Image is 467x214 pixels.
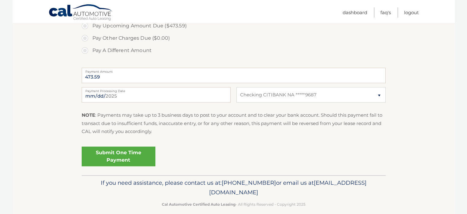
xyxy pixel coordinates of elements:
label: Pay Other Charges Due ($0.00) [82,32,386,44]
a: Dashboard [343,7,367,18]
label: Payment Processing Date [82,87,231,92]
a: Logout [404,7,419,18]
span: [PHONE_NUMBER] [222,179,276,186]
a: Cal Automotive [49,4,113,22]
p: If you need assistance, please contact us at: or email us at [86,178,382,198]
a: FAQ's [380,7,391,18]
strong: NOTE [82,112,95,118]
a: Submit One Time Payment [82,147,155,166]
input: Payment Amount [82,68,386,83]
p: : Payments may take up to 3 business days to post to your account and to clear your bank account.... [82,111,386,135]
label: Pay Upcoming Amount Due ($473.59) [82,20,386,32]
p: - All Rights Reserved - Copyright 2025 [86,201,382,208]
strong: Cal Automotive Certified Auto Leasing [162,202,235,207]
label: Pay A Different Amount [82,44,386,57]
input: Payment Date [82,87,231,103]
label: Payment Amount [82,68,386,73]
